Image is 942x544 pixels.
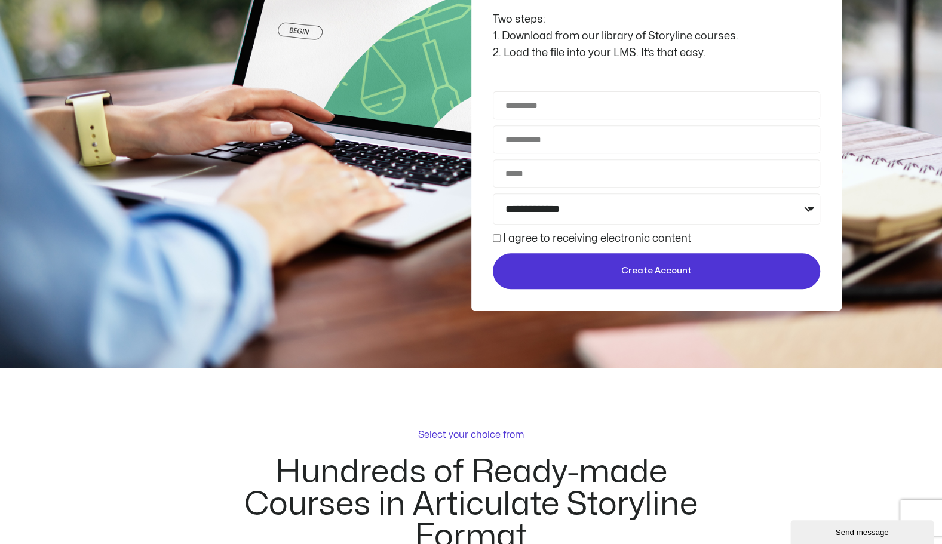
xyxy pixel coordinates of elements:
div: 2. Load the file into your LMS. It’s that easy. [493,45,820,62]
label: I agree to receiving electronic content [503,233,691,244]
iframe: chat widget [790,518,936,544]
button: Create Account [493,253,820,289]
span: Create Account [621,264,692,278]
p: Select your choice from [418,428,524,442]
div: 1. Download from our library of Storyline courses. [493,28,820,45]
div: Two steps: [493,11,820,28]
